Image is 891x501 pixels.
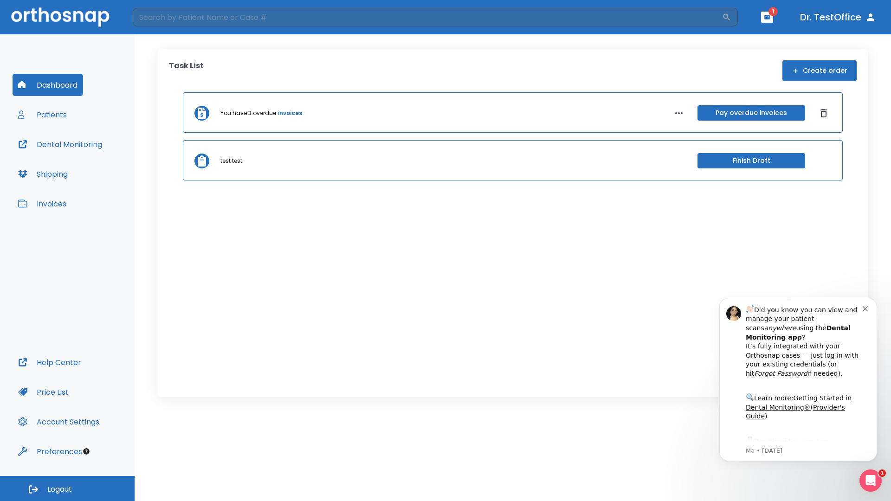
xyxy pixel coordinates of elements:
[697,153,805,168] button: Finish Draft
[768,7,778,16] span: 1
[796,9,880,26] button: Dr. TestOffice
[13,193,72,215] button: Invoices
[13,381,74,403] button: Price List
[13,351,87,373] button: Help Center
[47,484,72,495] span: Logout
[878,469,886,477] span: 1
[859,469,882,492] iframe: Intercom live chat
[220,109,276,117] p: You have 3 overdue
[13,103,72,126] button: Patients
[13,440,88,462] button: Preferences
[697,105,805,121] button: Pay overdue invoices
[13,411,105,433] button: Account Settings
[13,163,73,185] button: Shipping
[82,447,90,456] div: Tooltip anchor
[169,60,204,81] p: Task List
[705,286,891,496] iframe: Intercom notifications message
[133,8,722,26] input: Search by Patient Name or Case #
[278,109,302,117] a: invoices
[782,60,857,81] button: Create order
[220,157,242,165] p: test test
[13,74,83,96] button: Dashboard
[816,106,831,121] button: Dismiss
[11,7,110,26] img: Orthosnap
[13,133,108,155] button: Dental Monitoring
